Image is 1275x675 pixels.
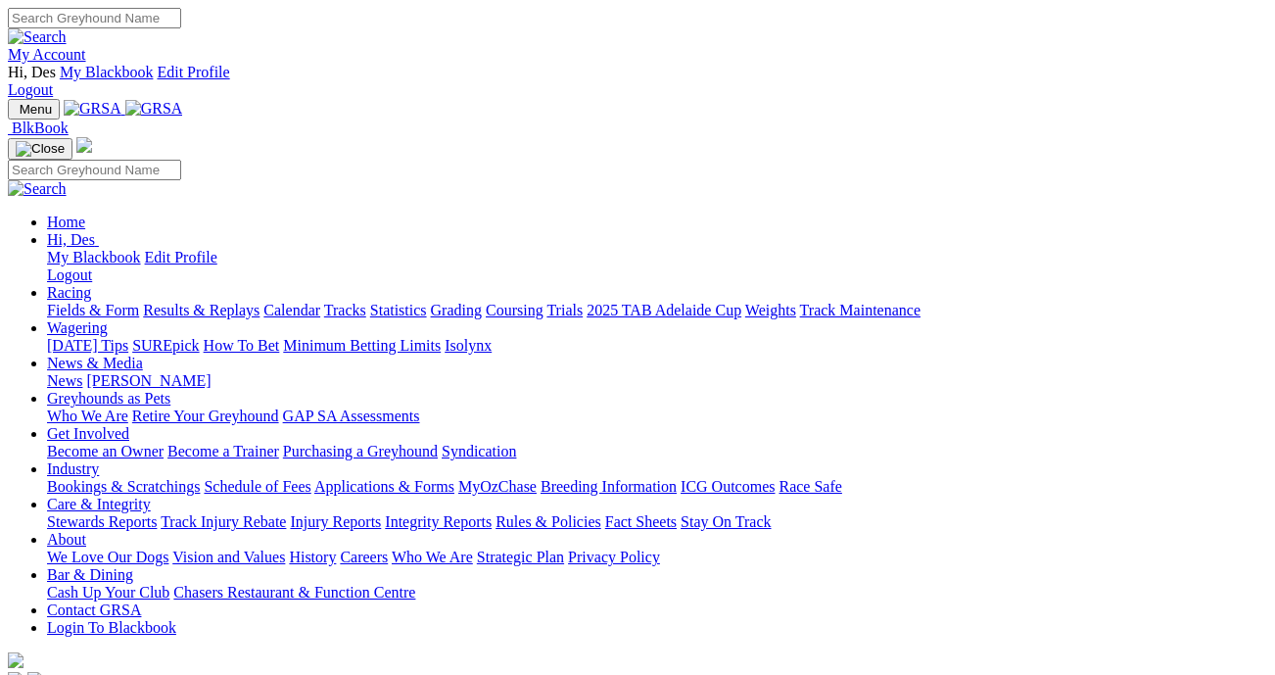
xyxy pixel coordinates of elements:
[47,478,1267,496] div: Industry
[12,120,69,136] span: BlkBook
[47,337,1267,355] div: Wagering
[370,302,427,318] a: Statistics
[477,549,564,565] a: Strategic Plan
[8,46,86,63] a: My Account
[16,141,65,157] img: Close
[745,302,796,318] a: Weights
[458,478,537,495] a: MyOzChase
[779,478,841,495] a: Race Safe
[47,337,128,354] a: [DATE] Tips
[8,160,181,180] input: Search
[47,513,1267,531] div: Care & Integrity
[47,302,1267,319] div: Racing
[8,99,60,120] button: Toggle navigation
[20,102,52,117] span: Menu
[204,337,280,354] a: How To Bet
[8,180,67,198] img: Search
[47,443,1267,460] div: Get Involved
[8,652,24,668] img: logo-grsa-white.png
[47,584,1267,602] div: Bar & Dining
[47,478,200,495] a: Bookings & Scratchings
[47,531,86,548] a: About
[47,302,139,318] a: Fields & Form
[546,302,583,318] a: Trials
[681,513,771,530] a: Stay On Track
[445,337,492,354] a: Isolynx
[47,372,1267,390] div: News & Media
[8,28,67,46] img: Search
[47,266,92,283] a: Logout
[47,425,129,442] a: Get Involved
[587,302,741,318] a: 2025 TAB Adelaide Cup
[76,137,92,153] img: logo-grsa-white.png
[263,302,320,318] a: Calendar
[8,81,53,98] a: Logout
[47,496,151,512] a: Care & Integrity
[161,513,286,530] a: Track Injury Rebate
[442,443,516,459] a: Syndication
[47,443,164,459] a: Become an Owner
[173,584,415,601] a: Chasers Restaurant & Function Centre
[145,249,217,265] a: Edit Profile
[283,443,438,459] a: Purchasing a Greyhound
[8,138,72,160] button: Toggle navigation
[47,460,99,477] a: Industry
[800,302,921,318] a: Track Maintenance
[324,302,366,318] a: Tracks
[283,337,441,354] a: Minimum Betting Limits
[143,302,260,318] a: Results & Replays
[8,8,181,28] input: Search
[47,249,1267,284] div: Hi, Des
[47,602,141,618] a: Contact GRSA
[86,372,211,389] a: [PERSON_NAME]
[392,549,473,565] a: Who We Are
[47,249,141,265] a: My Blackbook
[47,319,108,336] a: Wagering
[125,100,183,118] img: GRSA
[605,513,677,530] a: Fact Sheets
[47,355,143,371] a: News & Media
[431,302,482,318] a: Grading
[47,549,1267,566] div: About
[204,478,310,495] a: Schedule of Fees
[47,584,169,601] a: Cash Up Your Club
[47,566,133,583] a: Bar & Dining
[283,408,420,424] a: GAP SA Assessments
[132,408,279,424] a: Retire Your Greyhound
[8,64,1267,99] div: My Account
[64,100,121,118] img: GRSA
[47,408,128,424] a: Who We Are
[486,302,543,318] a: Coursing
[47,231,95,248] span: Hi, Des
[8,64,56,80] span: Hi, Des
[289,549,336,565] a: History
[47,408,1267,425] div: Greyhounds as Pets
[172,549,285,565] a: Vision and Values
[314,478,454,495] a: Applications & Forms
[47,390,170,407] a: Greyhounds as Pets
[681,478,775,495] a: ICG Outcomes
[290,513,381,530] a: Injury Reports
[47,549,168,565] a: We Love Our Dogs
[340,549,388,565] a: Careers
[385,513,492,530] a: Integrity Reports
[132,337,199,354] a: SUREpick
[47,231,99,248] a: Hi, Des
[496,513,601,530] a: Rules & Policies
[47,513,157,530] a: Stewards Reports
[47,619,176,636] a: Login To Blackbook
[47,284,91,301] a: Racing
[541,478,677,495] a: Breeding Information
[8,120,69,136] a: BlkBook
[167,443,279,459] a: Become a Trainer
[47,372,82,389] a: News
[568,549,660,565] a: Privacy Policy
[157,64,229,80] a: Edit Profile
[60,64,154,80] a: My Blackbook
[47,214,85,230] a: Home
